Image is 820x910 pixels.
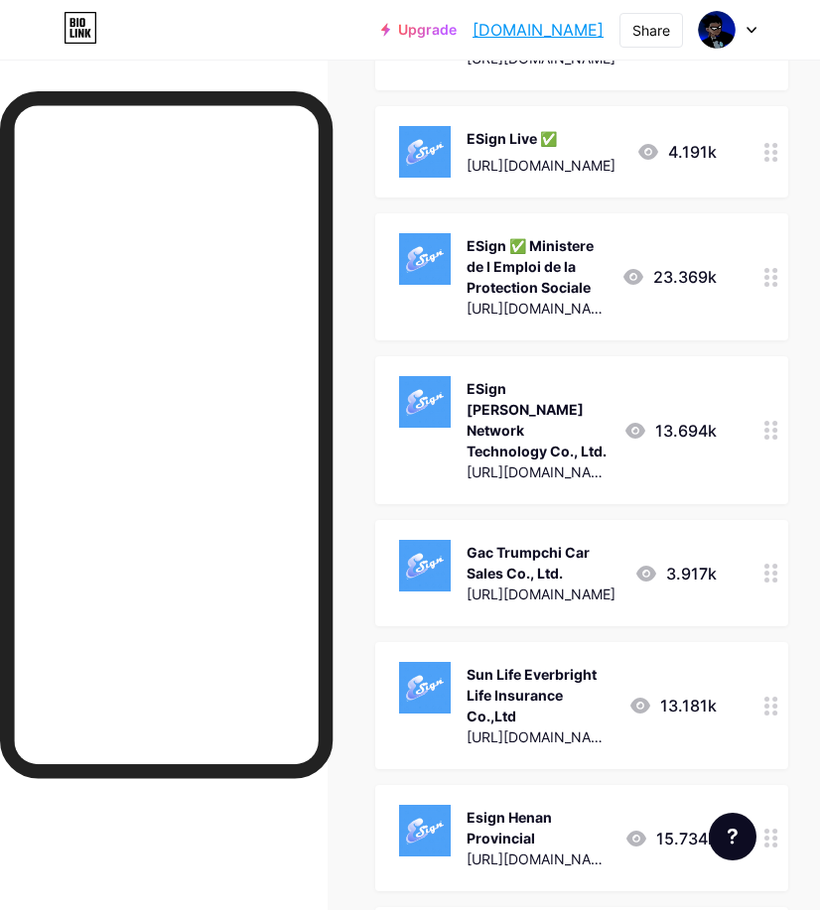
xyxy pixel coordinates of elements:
[621,265,717,289] div: 23.369k
[467,155,615,176] div: [URL][DOMAIN_NAME]
[467,807,609,848] div: Esign Henan Provincial
[636,140,717,164] div: 4.191k
[399,376,451,428] img: ESign Zhuhaishi ShijiXintong Network Technology Co., Ltd.
[628,694,717,717] div: 13.181k
[399,126,451,178] img: ESign Live ✅
[467,848,609,869] div: [URL][DOMAIN_NAME]
[698,11,736,49] img: ealmartini
[467,461,608,482] div: [URL][DOMAIN_NAME]
[399,233,451,285] img: ESign ✅ Ministere de I Emploi de la Protection Sociale
[399,540,451,591] img: Gac Trumpchi Car Sales Co., Ltd.
[473,18,604,42] a: [DOMAIN_NAME]
[632,20,670,41] div: Share
[467,378,608,461] div: ESign [PERSON_NAME] Network Technology Co., Ltd.
[634,562,717,585] div: 3.917k
[467,298,606,319] div: [URL][DOMAIN_NAME]
[467,128,615,149] div: ESign Live ✅
[399,805,451,856] img: Esign Henan Provincial
[467,664,613,726] div: Sun Life Everbright Life Insurance Co.,Ltd
[399,662,451,714] img: Sun Life Everbright Life Insurance Co.,Ltd
[467,726,613,747] div: [URL][DOMAIN_NAME]
[467,584,618,604] div: [URL][DOMAIN_NAME]
[467,542,618,584] div: Gac Trumpchi Car Sales Co., Ltd.
[467,235,606,298] div: ESign ✅ Ministere de I Emploi de la Protection Sociale
[624,827,717,850] div: 15.734k
[381,22,457,38] a: Upgrade
[623,419,717,443] div: 13.694k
